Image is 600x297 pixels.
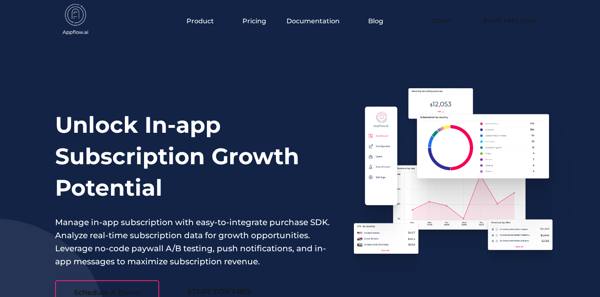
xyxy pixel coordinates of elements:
button: Documentation [287,17,348,25]
a: Blog [368,17,383,25]
p: Manage in-app subscription with easy-to-integrate purchase SDK. Analyze real-time subscription da... [55,216,330,268]
a: Start Free Trial [476,12,545,30]
button: Product [187,17,222,25]
img: appflow.ai-logo [55,4,96,37]
span: Product [187,17,214,25]
h1: Unlock In-app Subscription Growth Potential [55,109,330,203]
span: Documentation [287,17,340,25]
a: Pricing [242,17,266,25]
a: Login [420,12,463,30]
